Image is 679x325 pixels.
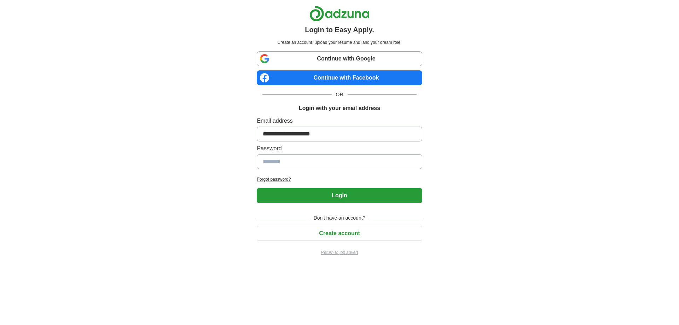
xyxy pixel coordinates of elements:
a: Continue with Facebook [257,70,422,85]
a: Forgot password? [257,176,422,182]
p: Create an account, upload your resume and land your dream role. [258,39,420,46]
span: OR [332,91,348,98]
button: Login [257,188,422,203]
button: Create account [257,226,422,241]
a: Return to job advert [257,249,422,256]
label: Password [257,144,422,153]
img: Adzuna logo [309,6,370,22]
h1: Login with your email address [299,104,380,112]
span: Don't have an account? [309,214,370,222]
label: Email address [257,117,422,125]
h1: Login to Easy Apply. [305,24,374,35]
a: Create account [257,230,422,236]
a: Continue with Google [257,51,422,66]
